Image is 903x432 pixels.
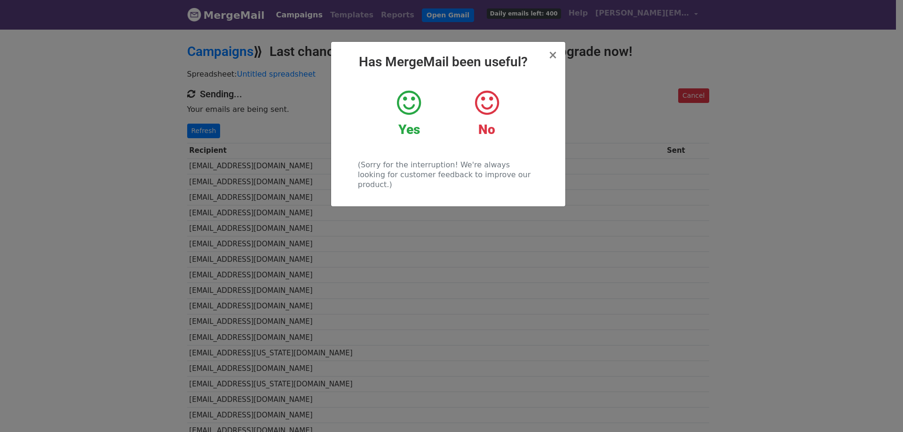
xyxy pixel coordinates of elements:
[478,122,495,137] strong: No
[548,48,557,62] span: ×
[398,122,420,137] strong: Yes
[358,160,538,189] p: (Sorry for the interruption! We're always looking for customer feedback to improve our product.)
[548,49,557,61] button: Close
[455,89,518,138] a: No
[339,54,558,70] h2: Has MergeMail been useful?
[377,89,441,138] a: Yes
